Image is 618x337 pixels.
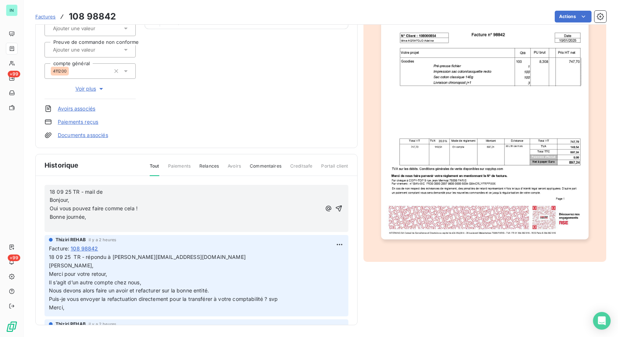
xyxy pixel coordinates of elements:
[290,163,313,175] span: Creditsafe
[199,163,219,175] span: Relances
[45,160,79,170] span: Historique
[75,85,105,92] span: Voir plus
[56,321,86,327] span: Thiziri REHAB
[35,14,56,20] span: Factures
[45,85,136,93] button: Voir plus
[58,118,98,126] a: Paiements reçus
[49,287,209,294] span: Nous devons alors faire un avoir et refacturer sur la bonne entité.
[50,189,104,203] span: 18 09 25 TR - mail de Bonjour,
[593,312,611,330] div: Open Intercom Messenger
[58,131,108,139] a: Documents associés
[8,71,20,77] span: +99
[163,20,207,25] span: après échéance
[49,304,64,310] span: Merci,
[321,163,348,175] span: Portail client
[8,254,20,261] span: +99
[52,46,126,53] input: Ajouter une valeur
[50,214,86,220] span: Bonne journée,
[49,271,107,277] span: Merci pour votre retour,
[250,163,281,175] span: Commentaires
[168,163,191,175] span: Paiements
[56,236,86,243] span: Thiziri REHAB
[35,13,56,20] a: Factures
[52,25,126,32] input: Ajouter une valeur
[69,10,116,23] h3: 108 98842
[555,11,592,22] button: Actions
[49,296,278,302] span: Puis-je vous envoyer la refactuation directement pour la transférer à votre comptabilité ? svp
[58,105,95,112] a: Avoirs associés
[49,279,141,285] span: Il s’agit d’un autre compte chez nous,
[150,163,159,176] span: Tout
[228,163,241,175] span: Avoirs
[50,205,138,211] span: Oui vous pouvez faire comme cela !
[49,245,69,252] span: Facture :
[89,322,116,326] span: il y a 2 heures
[71,245,98,252] span: 108 98842
[6,321,18,333] img: Logo LeanPay
[49,254,246,268] span: 18 09 25 TR - répondu à [PERSON_NAME][EMAIL_ADDRESS][DOMAIN_NAME] [PERSON_NAME],
[53,69,67,73] span: 411200
[6,4,18,16] div: IN
[89,238,116,242] span: il y a 2 heures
